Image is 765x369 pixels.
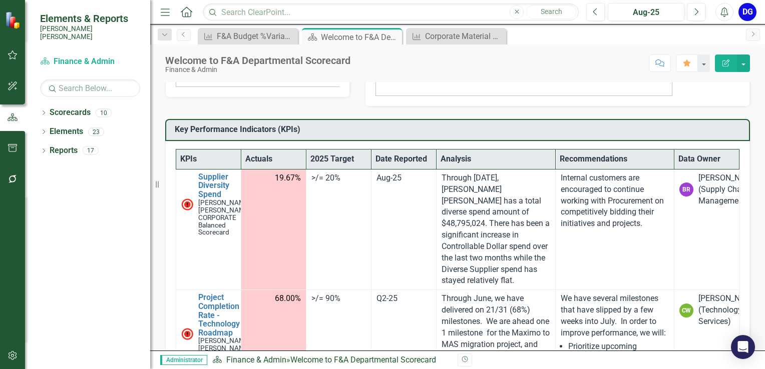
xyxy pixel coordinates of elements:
div: Finance & Admin [165,66,350,73]
a: Project Completion Rate - Technology Roadmap [198,293,251,337]
span: Search [541,7,562,15]
span: 68.00% [275,293,301,304]
div: Aug-25 [611,6,681,18]
span: Elements & Reports [40,12,140,24]
td: Double-Click to Edit Right Click for Context Menu [176,169,241,289]
div: Welcome to F&A Departmental Scorecard [165,55,350,66]
input: Search ClearPoint... [203,3,579,21]
td: Double-Click to Edit [306,169,371,289]
a: Elements [50,126,83,137]
div: Q2-25 [376,293,431,304]
a: Supplier Diversity Spend [198,172,251,199]
a: Corporate Material Availability [409,30,504,42]
small: [PERSON_NAME] [PERSON_NAME] [40,24,140,41]
div: 23 [88,127,104,136]
span: >/= 20% [311,173,340,182]
img: ClearPoint Strategy [5,11,23,29]
img: Not Meeting Target [181,328,193,340]
a: Reports [50,145,78,156]
td: Double-Click to Edit [555,169,674,289]
button: Aug-25 [608,3,684,21]
span: Administrator [160,355,207,365]
img: Below MIN Target [181,198,193,210]
div: » [212,354,450,366]
div: Welcome to F&A Departmental Scorecard [321,31,400,43]
div: [PERSON_NAME] (Supply Chain Management) [698,172,758,207]
div: Welcome to F&A Departmental Scorecard [290,355,436,364]
a: F&A Budget %Variance​ - Total Electric NFOM+CAP [200,30,295,42]
h3: Key Performance Indicators (KPIs) [175,125,744,134]
a: Finance & Admin [226,355,286,364]
div: Corporate Material Availability [425,30,504,42]
div: 10 [96,108,112,117]
a: Finance & Admin [40,56,140,67]
span: [PERSON_NAME] [PERSON_NAME] CORPORATE Balanced Scorecard [198,198,251,236]
a: Scorecards [50,107,91,118]
div: [PERSON_NAME] (Technology Services) [698,293,758,327]
p: Internal customers are encouraged to continue working with Procurement on competitively bidding t... [561,172,669,229]
td: Double-Click to Edit [674,169,739,289]
div: Open Intercom Messenger [731,335,755,359]
p: Through [DATE], [PERSON_NAME] [PERSON_NAME] has a total diverse spend amount of $48,795,024. Ther... [442,172,550,286]
button: Search [526,5,576,19]
span: 19.67% [275,172,301,184]
input: Search Below... [40,79,140,97]
div: CW [679,303,693,317]
p: We have several milestones that have slipped by a few weeks into July. In order to improve perfor... [561,293,669,338]
td: Double-Click to Edit [437,169,555,289]
span: >/= 90% [311,293,340,303]
div: Aug-25 [376,172,431,184]
button: DG [738,3,756,21]
div: 17 [83,146,99,155]
div: F&A Budget %Variance​ - Total Electric NFOM+CAP [217,30,295,42]
div: BR [679,182,693,196]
